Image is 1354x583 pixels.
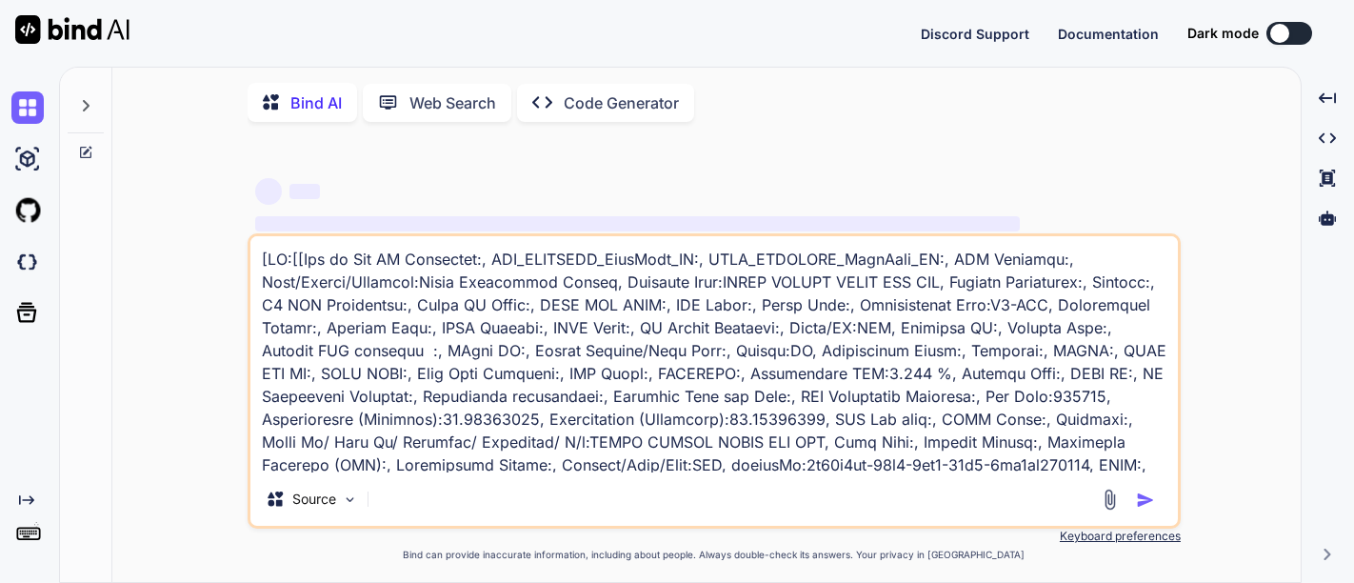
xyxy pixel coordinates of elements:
img: ai-studio [11,143,44,175]
p: Bind can provide inaccurate information, including about people. Always double-check its answers.... [248,548,1181,562]
textarea: [LO:[[Ips do Sit AM Consectet:, ADI_ELITSEDD_EiusModt_IN:, UTLA_ETDOLORE_MagnAali_EN:, ADM Veniam... [250,236,1178,472]
p: Bind AI [290,91,342,114]
p: Source [292,490,336,509]
span: ‌ [289,184,320,199]
span: Dark mode [1187,24,1259,43]
button: Discord Support [921,24,1029,44]
span: Discord Support [921,26,1029,42]
p: Code Generator [564,91,679,114]
p: Web Search [409,91,496,114]
p: Keyboard preferences [248,529,1181,544]
img: darkCloudIdeIcon [11,246,44,278]
img: attachment [1099,489,1121,511]
img: chat [11,91,44,124]
span: Documentation [1058,26,1159,42]
button: Documentation [1058,24,1159,44]
img: githubLight [11,194,44,227]
img: icon [1136,491,1155,510]
span: ‌ [255,216,1020,231]
img: Pick Models [342,492,358,508]
img: Bind AI [15,15,129,44]
span: ‌ [255,178,282,205]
